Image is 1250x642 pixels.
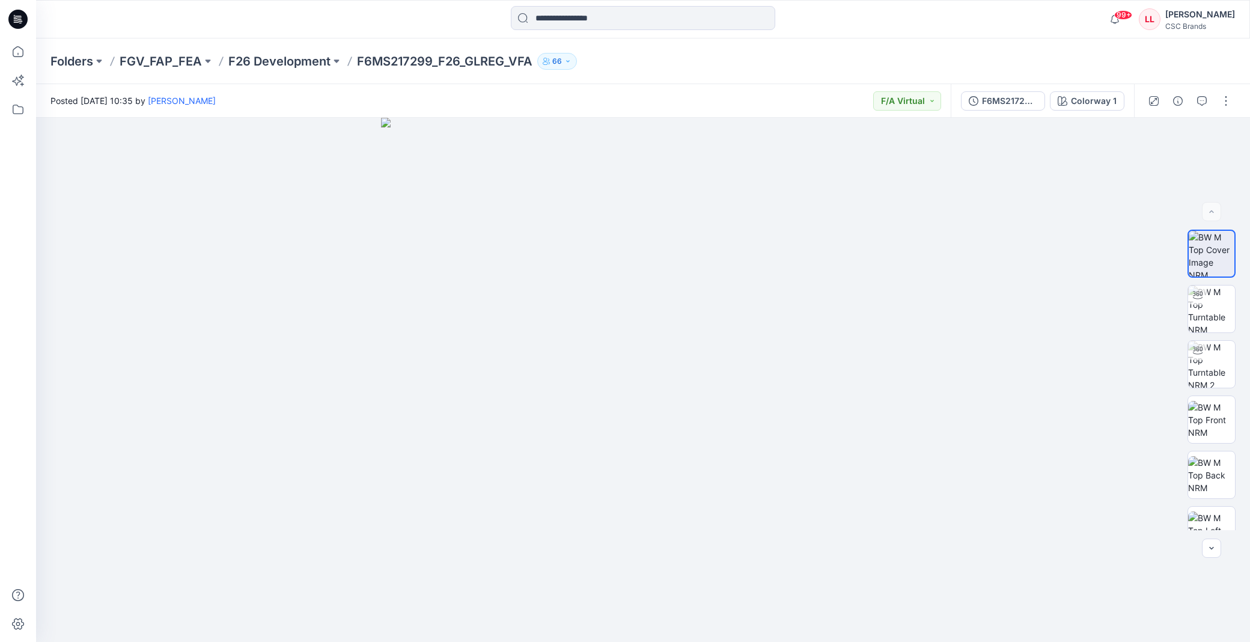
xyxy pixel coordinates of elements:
[148,96,216,106] a: [PERSON_NAME]
[1050,91,1124,111] button: Colorway 1
[552,55,562,68] p: 66
[1168,91,1187,111] button: Details
[1071,94,1117,108] div: Colorway 1
[1165,7,1235,22] div: [PERSON_NAME]
[1188,456,1235,494] img: BW M Top Back NRM
[50,53,93,70] a: Folders
[1188,512,1235,549] img: BW M Top Left NRM
[120,53,202,70] a: FGV_FAP_FEA
[1189,231,1234,277] img: BW M Top Cover Image NRM
[1188,341,1235,388] img: BW M Top Turntable NRM 2
[1114,10,1132,20] span: 99+
[1139,8,1160,30] div: LL
[961,91,1045,111] button: F6MS217299_F26_GLREG_VFA
[537,53,577,70] button: 66
[1165,22,1235,31] div: CSC Brands
[357,53,532,70] p: F6MS217299_F26_GLREG_VFA
[50,94,216,107] span: Posted [DATE] 10:35 by
[228,53,331,70] a: F26 Development
[1188,401,1235,439] img: BW M Top Front NRM
[982,94,1037,108] div: F6MS217299_F26_GLREG_VFA
[1188,286,1235,332] img: BW M Top Turntable NRM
